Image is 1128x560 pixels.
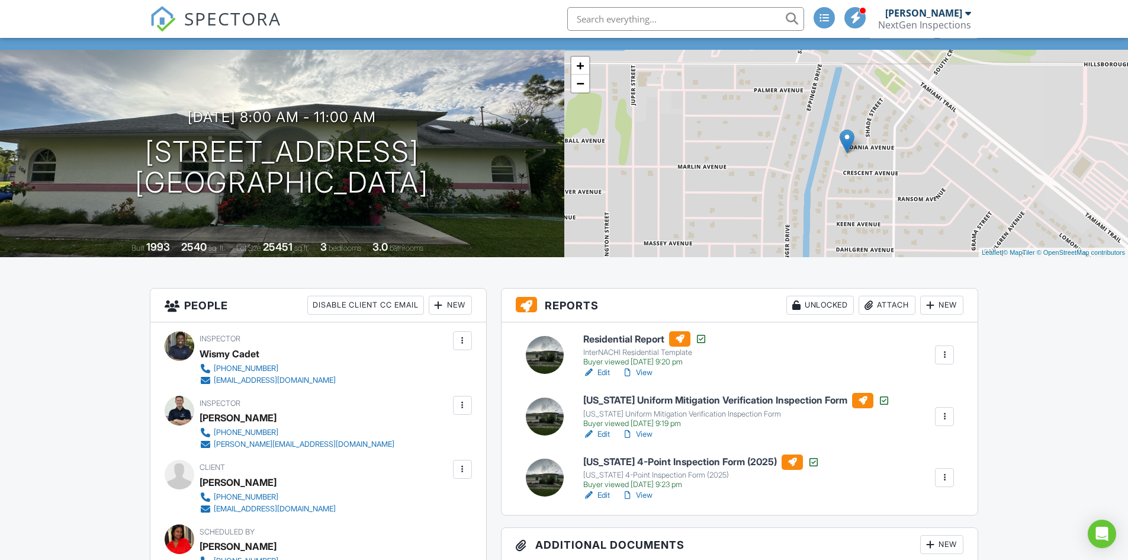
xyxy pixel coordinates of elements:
[583,455,820,490] a: [US_STATE] 4-Point Inspection Form (2025) [US_STATE] 4-Point Inspection Form (2025) Buyer viewed ...
[1003,249,1035,256] a: © MapTiler
[1037,249,1125,256] a: © OpenStreetMap contributors
[200,503,336,515] a: [EMAIL_ADDRESS][DOMAIN_NAME]
[885,7,962,19] div: [PERSON_NAME]
[200,427,394,439] a: [PHONE_NUMBER]
[869,22,935,38] div: Client View
[200,473,277,491] div: [PERSON_NAME]
[583,348,707,357] div: InterNACHI Residential Template
[583,471,820,480] div: [US_STATE] 4-Point Inspection Form (2025)
[208,244,225,252] span: sq. ft.
[583,367,610,379] a: Edit
[567,7,804,31] input: Search everything...
[920,535,963,554] div: New
[622,367,653,379] a: View
[200,439,394,450] a: [PERSON_NAME][EMAIL_ADDRESS][DOMAIN_NAME]
[181,241,207,253] div: 2540
[583,357,707,367] div: Buyer viewed [DATE] 9:20 pm
[583,480,820,489] div: Buyer viewed [DATE] 9:23 pm
[200,399,240,408] span: Inspector
[1088,520,1116,548] div: Open Intercom Messenger
[583,409,890,419] div: [US_STATE] Uniform Mitigation Verification Inspection Form
[583,419,890,428] div: Buyer viewed [DATE] 9:19 pm
[878,19,971,31] div: NextGen Inspections
[583,393,890,408] h6: [US_STATE] Uniform Mitigation Verification Inspection Form
[150,16,281,41] a: SPECTORA
[146,241,170,253] div: 1993
[214,504,336,514] div: [EMAIL_ADDRESS][DOMAIN_NAME]
[329,244,361,252] span: bedrooms
[200,491,336,503] a: [PHONE_NUMBER]
[571,75,589,92] a: Zoom out
[200,537,277,555] div: [PERSON_NAME]
[150,289,486,322] h3: People
[214,364,278,373] div: [PHONE_NUMBER]
[622,489,653,501] a: View
[583,393,890,428] a: [US_STATE] Uniform Mitigation Verification Inspection Form [US_STATE] Uniform Mitigation Verifica...
[200,334,240,343] span: Inspector
[200,345,259,363] div: Wismy Cadet
[390,244,423,252] span: bathrooms
[583,489,610,501] a: Edit
[583,428,610,440] a: Edit
[200,363,336,375] a: [PHONE_NUMBER]
[502,289,978,322] h3: Reports
[320,241,327,253] div: 3
[135,136,429,199] h1: [STREET_ADDRESS] [GEOGRAPHIC_DATA]
[429,296,472,315] div: New
[214,440,394,449] div: [PERSON_NAME][EMAIL_ADDRESS][DOMAIN_NAME]
[131,244,144,252] span: Built
[372,241,388,253] div: 3.0
[307,296,424,315] div: Disable Client CC Email
[188,109,376,125] h3: [DATE] 8:00 am - 11:00 am
[200,409,277,427] div: [PERSON_NAME]
[859,296,915,315] div: Attach
[200,463,225,472] span: Client
[622,428,653,440] a: View
[184,6,281,31] span: SPECTORA
[236,244,261,252] span: Lot Size
[214,492,278,502] div: [PHONE_NUMBER]
[571,57,589,75] a: Zoom in
[583,331,707,367] a: Residential Report InterNACHI Residential Template Buyer viewed [DATE] 9:20 pm
[200,375,336,386] a: [EMAIL_ADDRESS][DOMAIN_NAME]
[920,296,963,315] div: New
[200,527,255,536] span: Scheduled By
[263,241,293,253] div: 25451
[150,6,176,32] img: The Best Home Inspection Software - Spectora
[786,296,854,315] div: Unlocked
[583,331,707,347] h6: Residential Report
[939,22,978,38] div: More
[214,376,336,385] div: [EMAIL_ADDRESS][DOMAIN_NAME]
[979,248,1128,258] div: |
[214,428,278,437] div: [PHONE_NUMBER]
[982,249,1001,256] a: Leaflet
[294,244,309,252] span: sq.ft.
[583,455,820,470] h6: [US_STATE] 4-Point Inspection Form (2025)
